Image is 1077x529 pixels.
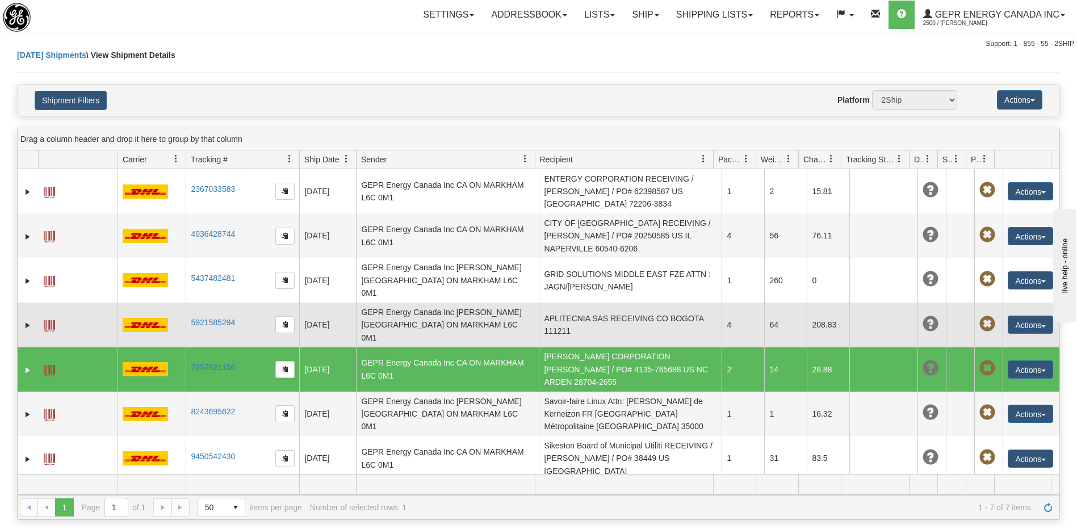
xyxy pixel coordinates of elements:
a: Carrier filter column settings [166,149,186,169]
td: GEPR Energy Canada Inc CA ON MARKHAM L6C 0M1 [356,213,539,258]
td: 56 [764,213,807,258]
img: 7 - DHL_Worldwide [123,451,168,465]
td: GEPR Energy Canada Inc CA ON MARKHAM L6C 0M1 [356,436,539,480]
img: 7 - DHL_Worldwide [123,229,168,243]
a: Label [44,404,55,422]
img: 7 - DHL_Worldwide [123,184,168,199]
a: Label [44,271,55,289]
a: Ship Date filter column settings [337,149,356,169]
td: 208.83 [807,303,849,347]
span: Tracking Status [846,154,895,165]
a: Label [44,360,55,378]
td: GEPR Energy Canada Inc [PERSON_NAME] [GEOGRAPHIC_DATA] ON MARKHAM L6C 0M1 [356,258,539,303]
span: Shipment Issues [942,154,952,165]
span: Charge [803,154,827,165]
button: Actions [1008,360,1053,379]
span: Delivery Status [914,154,924,165]
td: 4 [722,303,764,347]
td: GEPR Energy Canada Inc CA ON MARKHAM L6C 0M1 [356,169,539,213]
button: Copy to clipboard [275,405,295,422]
a: Expand [22,364,33,376]
a: Recipient filter column settings [694,149,713,169]
button: Copy to clipboard [275,183,295,200]
td: [DATE] [299,347,356,392]
td: CITY OF [GEOGRAPHIC_DATA] RECEIVING / [PERSON_NAME] / PO# 20250585 US IL NAPERVILLE 60540-6206 [539,213,722,258]
td: 28.88 [807,347,849,392]
td: [DATE] [299,169,356,213]
a: 2367033583 [191,184,235,194]
td: 260 [764,258,807,303]
a: 4936428744 [191,229,235,238]
a: Charge filter column settings [822,149,841,169]
td: [PERSON_NAME] CORPORATION [PERSON_NAME] / PO# 4135-765688 US NC ARDEN 28704-2655 [539,347,722,392]
span: Unknown [923,360,938,376]
a: Label [44,226,55,244]
td: 1 [722,169,764,213]
span: Pickup Not Assigned [979,182,995,198]
a: Expand [22,186,33,198]
td: 14 [764,347,807,392]
button: Actions [1008,450,1053,468]
span: items per page [198,498,302,517]
span: Unknown [923,227,938,243]
span: 1 - 7 of 7 items [414,503,1031,512]
a: Shipping lists [668,1,761,29]
a: Expand [22,231,33,242]
td: [DATE] [299,213,356,258]
span: Page sizes drop down [198,498,245,517]
td: Savoir-faire Linux Attn: [PERSON_NAME] de Kerneizon FR [GEOGRAPHIC_DATA] Métropolitaine [GEOGRAPH... [539,392,722,436]
span: Unknown [923,316,938,332]
a: Tracking # filter column settings [280,149,299,169]
a: GEPR Energy Canada Inc 2500 / [PERSON_NAME] [915,1,1074,29]
img: 7 - DHL_Worldwide [123,362,168,376]
span: Pickup Not Assigned [979,271,995,287]
td: 4 [722,213,764,258]
a: Packages filter column settings [736,149,756,169]
td: 31 [764,436,807,480]
a: Sender filter column settings [516,149,535,169]
span: Unknown [923,271,938,287]
td: ENTERGY CORPORATION RECEIVING / [PERSON_NAME] / PO# 62398587 US [GEOGRAPHIC_DATA] 72206-3834 [539,169,722,213]
td: [DATE] [299,258,356,303]
a: 5921585294 [191,318,235,327]
a: Delivery Status filter column settings [918,149,937,169]
span: 2500 / [PERSON_NAME] [923,18,1008,29]
a: Expand [22,275,33,287]
span: Ship Date [304,154,339,165]
div: live help - online [9,10,105,18]
a: Pickup Status filter column settings [975,149,994,169]
a: 9450542430 [191,452,235,461]
td: 1 [722,436,764,480]
a: Label [44,182,55,200]
div: grid grouping header [18,128,1059,150]
td: [DATE] [299,436,356,480]
img: 7 - DHL_Worldwide [123,318,168,332]
input: Page 1 [105,498,128,517]
a: Lists [576,1,623,29]
button: Copy to clipboard [275,361,295,378]
span: Unknown [923,182,938,198]
div: Number of selected rows: 1 [310,503,407,512]
td: APLITECNIA SAS RECEIVING CO BOGOTA 111211 [539,303,722,347]
button: Actions [1008,271,1053,289]
td: GEPR Energy Canada Inc CA ON MARKHAM L6C 0M1 [356,347,539,392]
img: 7 - DHL_Worldwide [123,273,168,287]
a: Addressbook [483,1,576,29]
td: [DATE] [299,303,356,347]
a: Shipment Issues filter column settings [946,149,966,169]
span: 50 [205,502,220,513]
a: Label [44,448,55,467]
span: Page of 1 [82,498,146,517]
button: Actions [1008,405,1053,423]
a: Tracking Status filter column settings [890,149,909,169]
td: 1 [722,392,764,436]
button: Copy to clipboard [275,272,295,289]
a: Weight filter column settings [779,149,798,169]
td: 1 [722,258,764,303]
span: Pickup Not Assigned [979,405,995,421]
span: Pickup Not Assigned [979,316,995,332]
span: Tracking # [191,154,228,165]
button: Actions [1008,316,1053,334]
span: GEPR Energy Canada Inc [932,10,1059,19]
a: 5437482481 [191,274,235,283]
